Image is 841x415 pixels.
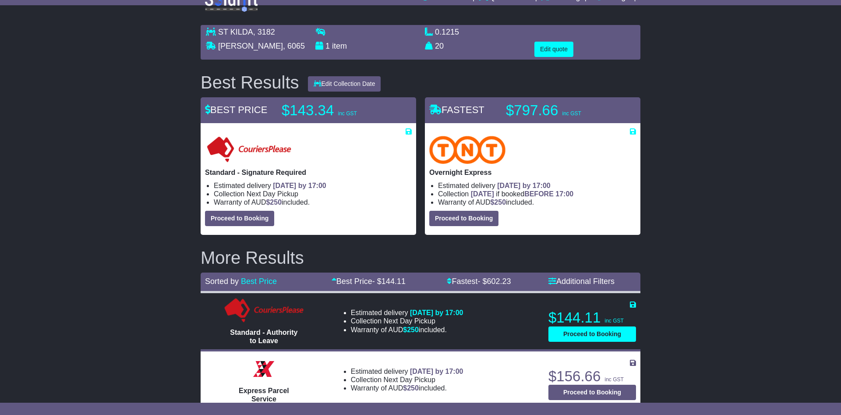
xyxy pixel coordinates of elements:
[506,102,615,119] p: $797.66
[351,367,463,376] li: Estimated delivery
[429,168,636,177] p: Overnight Express
[548,309,636,326] p: $144.11
[282,102,391,119] p: $143.34
[447,277,511,286] a: Fastest- $602.23
[384,376,435,383] span: Next Day Pickup
[205,277,239,286] span: Sorted by
[241,277,277,286] a: Best Price
[487,277,511,286] span: 602.23
[214,181,412,190] li: Estimated delivery
[201,248,640,267] h2: More Results
[555,190,573,198] span: 17:00
[332,277,406,286] a: Best Price- $144.11
[548,385,636,400] button: Proceed to Booking
[247,190,298,198] span: Next Day Pickup
[351,309,463,317] li: Estimated delivery
[407,326,419,333] span: 250
[438,190,636,198] li: Collection
[283,42,305,50] span: , 6065
[497,182,551,189] span: [DATE] by 17:00
[403,384,419,392] span: $
[471,190,494,198] span: [DATE]
[494,199,506,206] span: 250
[429,211,498,226] button: Proceed to Booking
[604,318,623,324] span: inc GST
[438,181,636,190] li: Estimated delivery
[223,298,305,324] img: Couriers Please: Standard - Authority to Leave
[410,368,463,375] span: [DATE] by 17:00
[435,28,459,36] span: 0.1215
[384,317,435,325] span: Next Day Pickup
[604,376,623,383] span: inc GST
[239,387,289,403] span: Express Parcel Service
[490,199,506,206] span: $
[205,211,274,226] button: Proceed to Booking
[410,309,463,316] span: [DATE] by 17:00
[403,326,419,333] span: $
[524,190,554,198] span: BEFORE
[218,28,253,36] span: ST KILDA
[214,198,412,206] li: Warranty of AUD included.
[477,277,511,286] span: - $
[351,384,463,392] li: Warranty of AUD included.
[273,182,326,189] span: [DATE] by 17:00
[270,199,282,206] span: 250
[438,198,636,206] li: Warranty of AUD included.
[205,104,267,115] span: BEST PRICE
[253,28,275,36] span: , 3182
[308,76,381,92] button: Edit Collection Date
[196,73,304,92] div: Best Results
[325,42,330,50] span: 1
[471,190,573,198] span: if booked
[435,42,444,50] span: 20
[218,42,283,50] span: [PERSON_NAME]
[548,368,636,385] p: $156.66
[230,329,297,344] span: Standard - Authority to Leave
[332,42,347,50] span: item
[429,136,505,164] img: TNT Domestic: Overnight Express
[205,136,293,164] img: Couriers Please: Standard - Signature Required
[351,317,463,325] li: Collection
[548,277,615,286] a: Additional Filters
[429,104,484,115] span: FASTEST
[562,110,581,117] span: inc GST
[407,384,419,392] span: 250
[214,190,412,198] li: Collection
[205,168,412,177] p: Standard - Signature Required
[266,199,282,206] span: $
[534,42,573,57] button: Edit quote
[351,326,463,334] li: Warranty of AUD included.
[548,326,636,342] button: Proceed to Booking
[338,110,357,117] span: inc GST
[372,277,406,286] span: - $
[382,277,406,286] span: 144.11
[251,356,277,382] img: Border Express: Express Parcel Service
[351,376,463,384] li: Collection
